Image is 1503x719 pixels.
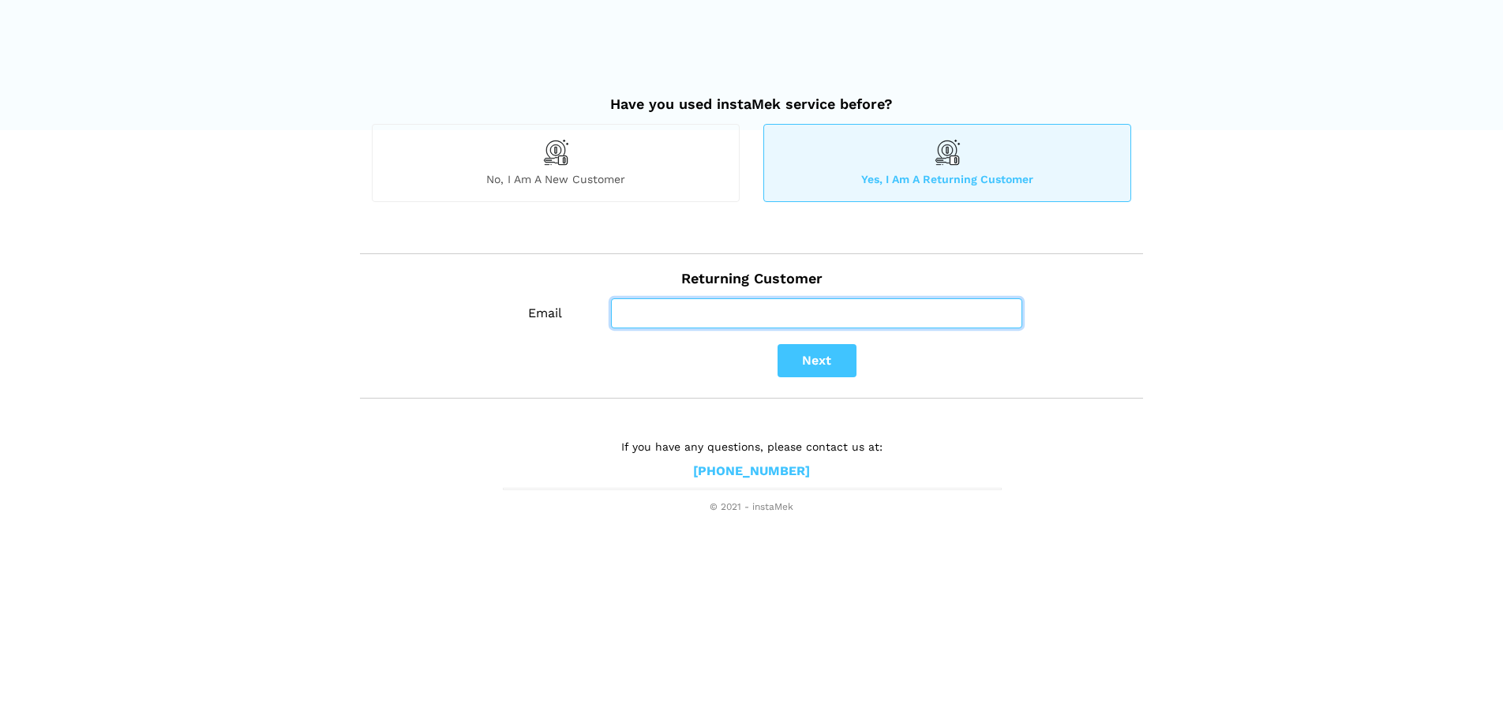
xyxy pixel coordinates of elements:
a: [PHONE_NUMBER] [693,463,810,480]
button: Next [778,344,856,377]
p: If you have any questions, please contact us at: [503,438,1000,455]
h2: Returning Customer [372,254,1131,287]
h2: Have you used instaMek service before? [372,80,1131,113]
span: Yes, I am a returning customer [764,172,1130,186]
span: © 2021 - instaMek [503,501,1000,514]
label: Email [502,298,587,328]
span: No, I am a new customer [373,172,739,186]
